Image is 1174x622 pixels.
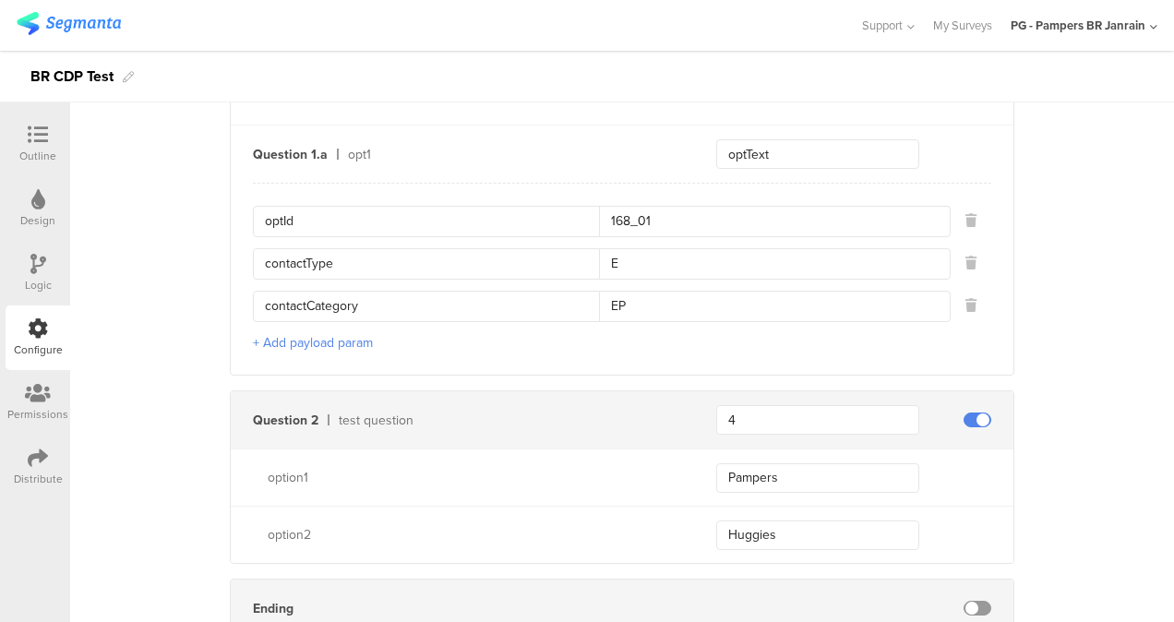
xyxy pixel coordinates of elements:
[253,145,328,164] div: Question 1.a
[716,463,919,493] input: Enter a value...
[716,139,919,169] input: Enter a key...
[268,525,672,544] div: option2
[265,207,599,236] input: Key
[14,471,63,487] div: Distribute
[14,341,63,358] div: Configure
[17,12,121,35] img: segmanta logo
[716,520,919,550] input: Enter a value...
[268,468,672,487] div: option1
[19,148,56,164] div: Outline
[599,292,939,321] input: Value
[599,249,939,279] input: Value
[253,599,293,618] div: Ending
[7,406,68,423] div: Permissions
[265,292,599,321] input: Key
[1011,17,1145,34] div: PG - Pampers BR Janrain
[20,212,55,229] div: Design
[716,405,919,435] input: Enter a key...
[862,17,903,34] span: Support
[253,333,373,353] button: + Add payload param
[25,277,52,293] div: Logic
[30,62,114,91] div: BR CDP Test
[599,207,939,236] input: Value
[339,411,672,430] div: test question
[265,249,599,279] input: Key
[253,411,318,430] div: Question 2
[348,145,672,164] div: opt1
